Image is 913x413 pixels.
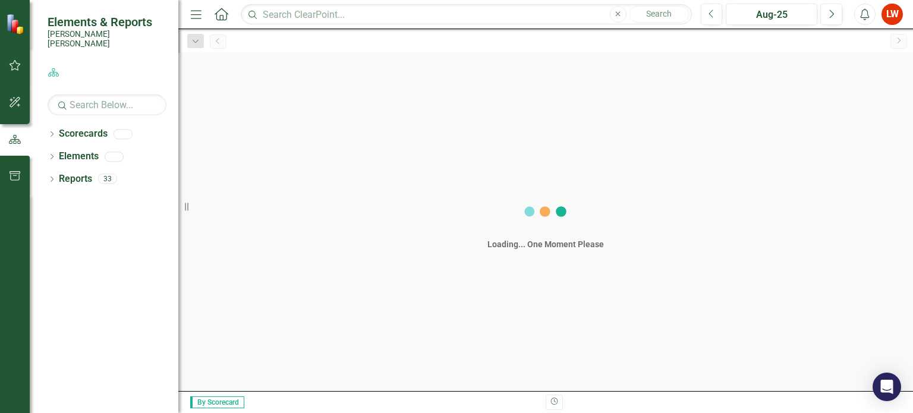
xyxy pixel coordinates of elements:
span: Elements & Reports [48,15,166,29]
a: Scorecards [59,127,108,141]
a: Reports [59,172,92,186]
button: Search [629,6,689,23]
button: LW [881,4,903,25]
input: Search Below... [48,94,166,115]
a: Elements [59,150,99,163]
span: Search [646,9,672,18]
span: By Scorecard [190,396,244,408]
div: Loading... One Moment Please [487,238,604,250]
div: Aug-25 [730,8,813,22]
div: 33 [98,174,117,184]
div: Open Intercom Messenger [873,373,901,401]
input: Search ClearPoint... [241,4,691,25]
img: ClearPoint Strategy [6,14,27,34]
button: Aug-25 [726,4,817,25]
small: [PERSON_NAME] [PERSON_NAME] [48,29,166,49]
